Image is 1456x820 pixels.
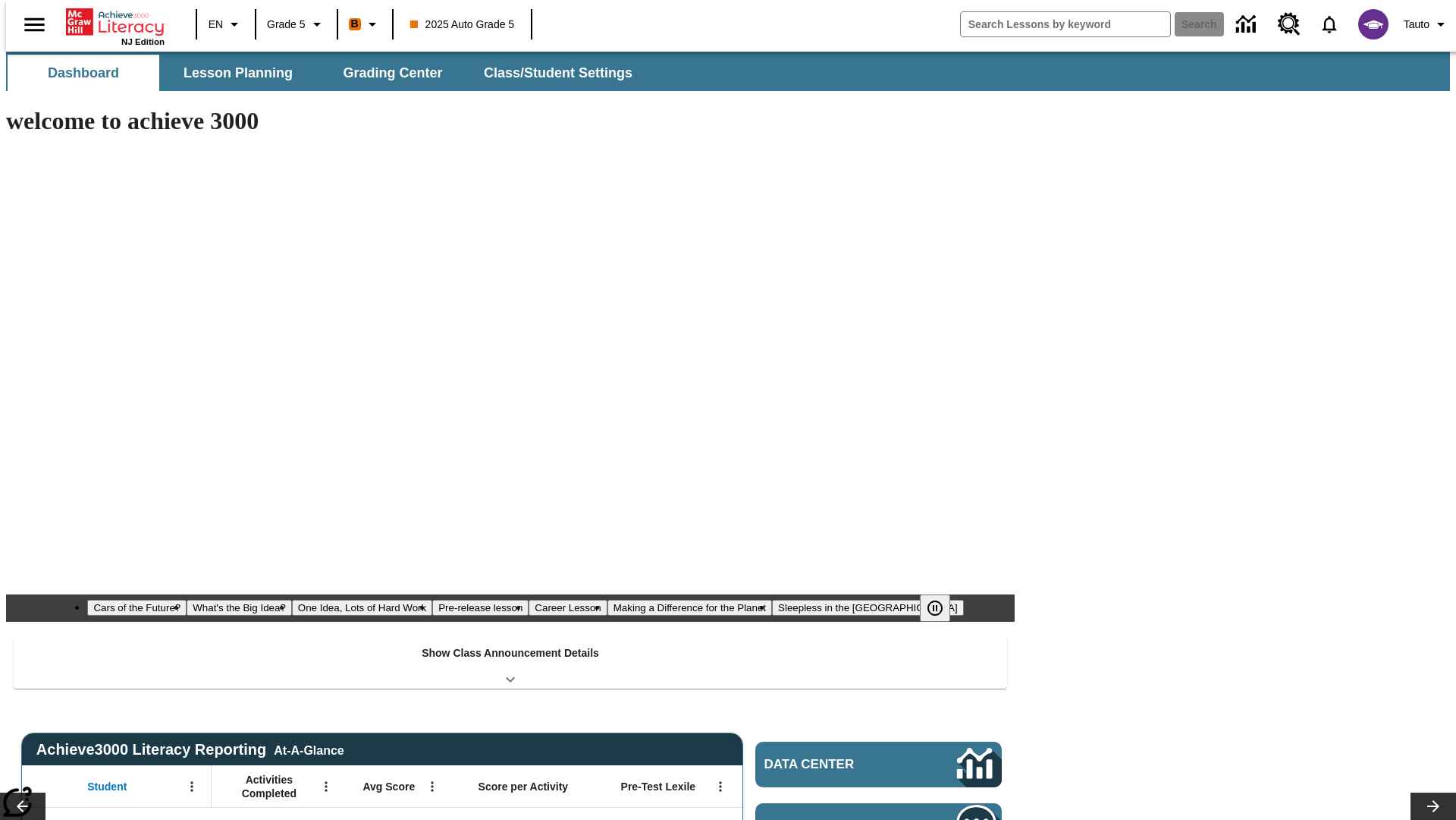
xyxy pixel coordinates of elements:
[529,600,607,616] button: Slide 5 Career Lesson
[621,780,696,793] span: Pre-Test Lexile
[1227,4,1269,46] a: Data Center
[36,741,344,758] span: Achieve3000 Literacy Reporting
[187,600,292,616] button: Slide 2 What's the Big Idea?
[1404,17,1429,33] span: Tauto
[709,775,732,798] button: Open Menu
[362,780,415,793] span: Avg Score
[764,757,906,772] span: Data Center
[432,600,529,616] button: Slide 4 Pre-release lesson
[472,55,645,91] button: Class/Student Settings
[209,17,223,33] span: EN
[6,55,646,91] div: SubNavbar
[410,17,515,33] span: 2025 Auto Grade 5
[351,14,359,33] span: B
[87,600,187,616] button: Slide 1 Cars of the Future?
[422,645,599,661] p: Show Class Announcement Details
[1358,9,1389,39] img: avatar image
[1398,11,1456,38] button: Profile/Settings
[66,5,165,46] div: Home
[920,594,950,622] button: Pause
[202,11,250,38] button: Language: EN, Select a language
[1269,4,1310,45] a: Resource Center, Will open in new tab
[343,11,388,38] button: Boost Class color is orange. Change class color
[6,107,1015,135] h1: welcome to achieve 3000
[261,11,332,38] button: Grade: Grade 5, Select a grade
[274,741,344,758] div: At-A-Glance
[421,775,444,798] button: Open Menu
[180,775,203,798] button: Open Menu
[6,52,1450,91] div: SubNavbar
[87,780,127,793] span: Student
[607,600,772,616] button: Slide 6 Making a Difference for the Planet
[772,600,964,616] button: Slide 7 Sleepless in the Animal Kingdom
[121,37,165,46] span: NJ Edition
[292,600,432,616] button: Slide 3 One Idea, Lots of Hard Work
[479,780,569,793] span: Score per Activity
[920,594,965,622] div: Pause
[267,17,306,33] span: Grade 5
[219,773,319,800] span: Activities Completed
[162,55,314,91] button: Lesson Planning
[14,636,1007,689] div: Show Class Announcement Details
[1349,5,1398,44] button: Select a new avatar
[961,12,1170,36] input: search field
[66,7,165,37] a: Home
[1410,793,1456,820] button: Lesson carousel, Next
[755,742,1002,787] a: Data Center
[317,55,469,91] button: Grading Center
[315,775,337,798] button: Open Menu
[1310,5,1349,44] a: Notifications
[12,2,57,47] button: Open side menu
[8,55,159,91] button: Dashboard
